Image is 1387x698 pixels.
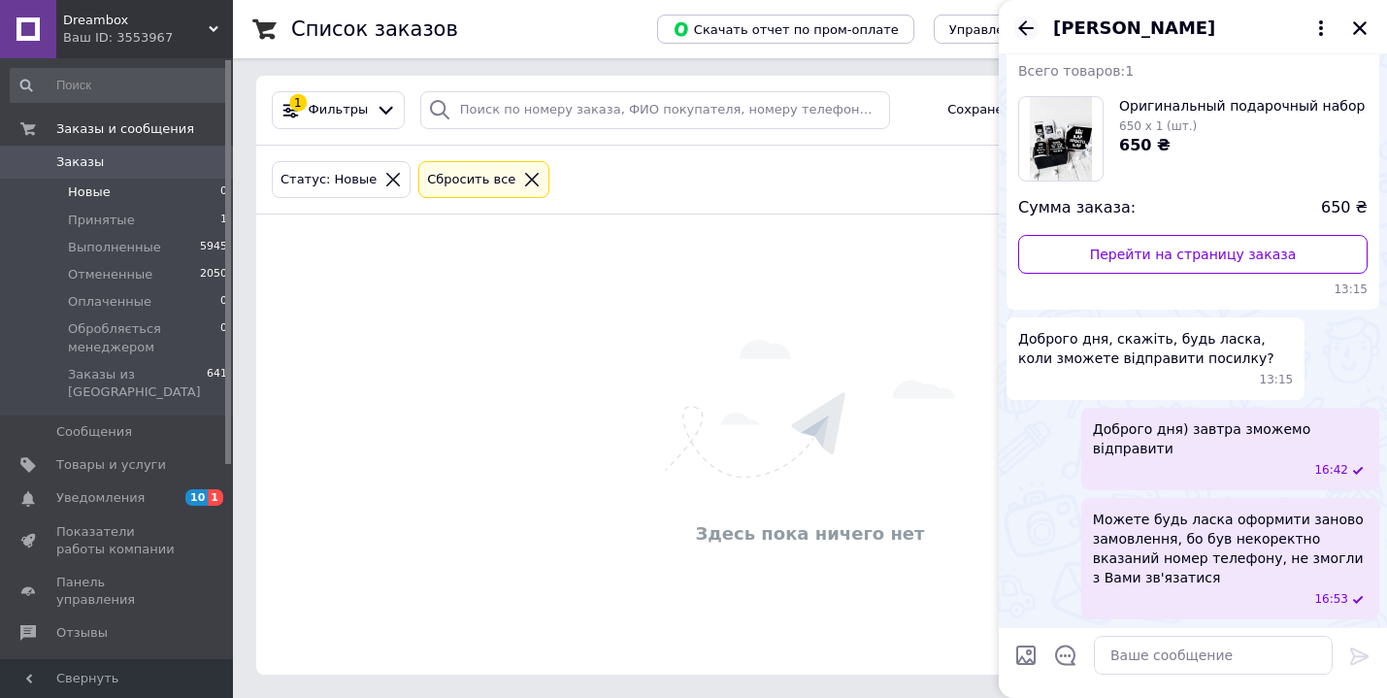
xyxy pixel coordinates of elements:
span: Сумма заказа: [1018,197,1136,219]
span: Покупатели [56,658,136,676]
span: Принятые [68,212,135,229]
div: Сбросить все [423,170,519,190]
span: Новые [68,183,111,201]
span: 650 ₴ [1321,197,1368,219]
div: 1 [289,94,307,112]
button: Управление статусами [934,15,1117,44]
div: Здесь пока ничего нет [266,521,1354,546]
span: [PERSON_NAME] [1053,16,1215,41]
span: Сохраненные фильтры: [947,101,1106,119]
span: 2050 [200,266,227,283]
span: 16:42 12.08.2025 [1314,462,1348,479]
div: Ваш ID: 3553967 [63,29,233,47]
span: Отмененные [68,266,152,283]
span: 0 [220,293,227,311]
span: Можете будь ласка оформити заново замовлення, бо був некоректно вказаний номер телефону, не змогл... [1093,510,1368,587]
span: 641 [207,366,227,401]
span: Показатели работы компании [56,523,180,558]
button: Скачать отчет по пром-оплате [657,15,914,44]
span: Заказы и сообщения [56,120,194,138]
span: Оригинальный подарочный набор [1119,96,1365,116]
span: 1 [220,212,227,229]
span: Всего товаров: 1 [1018,63,1134,79]
span: 0 [220,183,227,201]
span: Товары и услуги [56,456,166,474]
span: Доброго дня) завтра зможемо відправити [1093,419,1368,458]
h1: Список заказов [291,17,458,41]
button: Закрыть [1348,17,1371,40]
span: Панель управления [56,574,180,609]
span: 5945 [200,239,227,256]
span: Фильтры [309,101,369,119]
span: 650 ₴ [1119,136,1171,154]
input: Поиск по номеру заказа, ФИО покупателя, номеру телефона, Email, номеру накладной [420,91,890,129]
span: 16:53 12.08.2025 [1314,591,1348,608]
button: Назад [1014,17,1038,40]
span: Оплаченные [68,293,151,311]
span: Сообщения [56,423,132,441]
span: 1 [208,489,223,506]
span: 10 [185,489,208,506]
span: 650 x 1 (шт.) [1119,119,1197,133]
span: Dreambox [63,12,209,29]
a: Перейти на страницу заказа [1018,235,1368,274]
span: 0 [220,320,227,355]
img: 6724511925_w1000_h1000_originalnyj-podarochnyj-nabor.jpg [1030,97,1093,181]
span: Заказы из [GEOGRAPHIC_DATA] [68,366,207,401]
span: Уведомления [56,489,145,507]
button: Открыть шаблоны ответов [1053,643,1078,668]
span: Обробляється менеджером [68,320,220,355]
button: [PERSON_NAME] [1053,16,1333,41]
span: Выполненные [68,239,161,256]
span: Скачать отчет по пром-оплате [673,20,899,38]
span: Заказы [56,153,104,171]
input: Поиск [10,68,229,103]
span: 13:15 12.08.2025 [1260,372,1294,388]
span: Доброго дня, скажіть, будь ласка, коли зможете відправити посилку? [1018,329,1293,368]
span: Управление статусами [949,22,1102,37]
span: 13:15 12.08.2025 [1018,282,1368,298]
div: Статус: Новые [277,170,380,190]
span: Отзывы [56,624,108,642]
